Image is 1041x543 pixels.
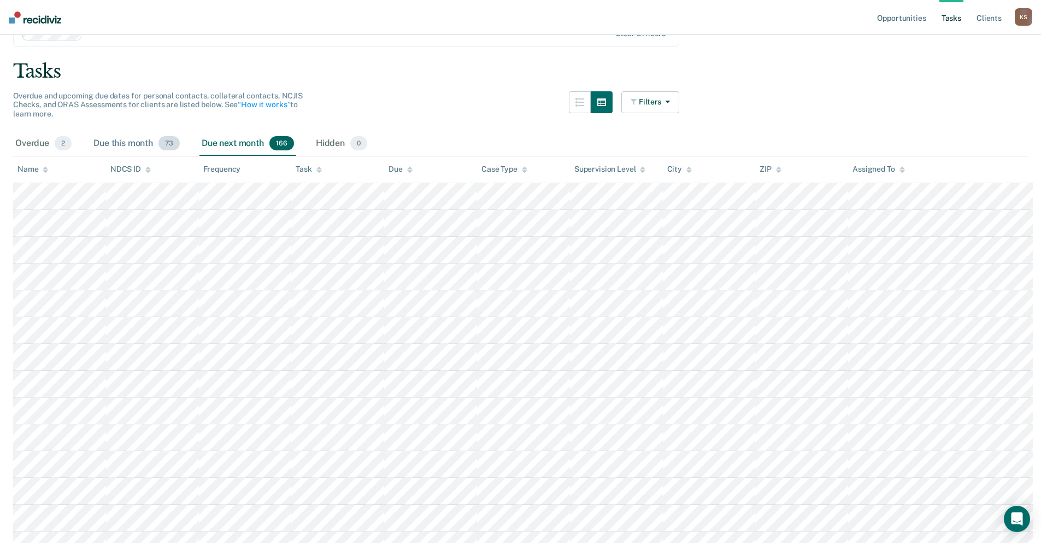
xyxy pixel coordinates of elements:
div: Due this month73 [91,132,182,156]
button: Filters [621,91,679,113]
span: 166 [269,136,294,150]
span: 0 [350,136,367,150]
div: K S [1015,8,1032,26]
div: Tasks [13,60,1028,83]
img: Recidiviz [9,11,61,24]
div: Due [389,165,413,174]
div: Task [296,165,321,174]
div: NDCS ID [110,165,151,174]
div: Due next month166 [199,132,296,156]
div: Name [17,165,48,174]
span: 73 [158,136,180,150]
div: Case Type [481,165,527,174]
span: 2 [55,136,72,150]
div: Assigned To [852,165,904,174]
div: ZIP [760,165,781,174]
a: “How it works” [238,100,290,109]
button: KS [1015,8,1032,26]
div: Open Intercom Messenger [1004,506,1030,532]
span: Overdue and upcoming due dates for personal contacts, collateral contacts, NCJIS Checks, and ORAS... [13,91,303,119]
div: Overdue2 [13,132,74,156]
div: City [667,165,692,174]
div: Frequency [203,165,241,174]
div: Supervision Level [574,165,646,174]
div: Hidden0 [314,132,369,156]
